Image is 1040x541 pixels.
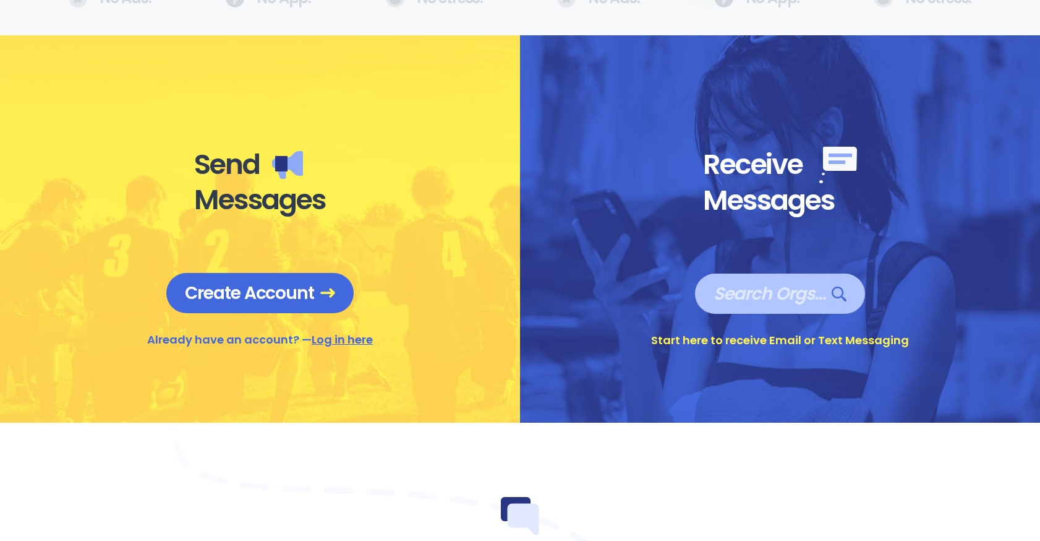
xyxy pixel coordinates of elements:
a: Create Account [166,273,354,313]
div: Send [194,147,326,182]
div: Already have an account? — [147,332,373,348]
img: Receive messages [819,147,857,183]
div: Messages [703,183,858,218]
span: Create Account [185,282,335,304]
a: Log in here [312,332,373,347]
span: Search Orgs… [714,283,846,305]
div: Receive [703,147,858,183]
img: Send messages [272,151,303,179]
div: Start here to receive Email or Text Messaging [651,332,909,348]
img: Dialogue bubble [501,497,539,535]
div: Messages [194,183,326,217]
a: Search Orgs… [695,274,864,314]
